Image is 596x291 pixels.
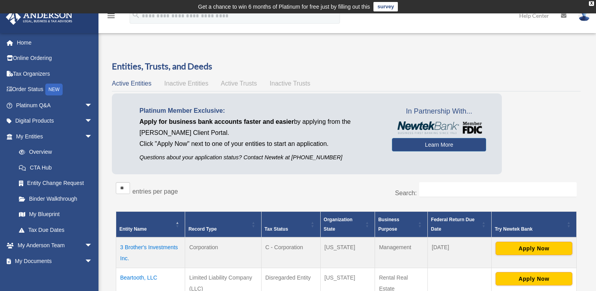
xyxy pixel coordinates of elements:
a: Home [6,35,104,50]
th: Federal Return Due Date: Activate to sort [428,211,492,237]
a: Learn More [392,138,486,151]
p: Questions about your application status? Contact Newtek at [PHONE_NUMBER] [139,153,380,162]
th: Business Purpose: Activate to sort [375,211,428,237]
span: arrow_drop_down [85,253,100,269]
a: Online Ordering [6,50,104,66]
td: [US_STATE] [320,237,375,268]
td: [DATE] [428,237,492,268]
span: Apply for business bank accounts faster and easier [139,118,294,125]
th: Tax Status: Activate to sort [261,211,320,237]
span: Inactive Trusts [270,80,310,87]
a: Entity Change Request [11,175,100,191]
a: Platinum Q&Aarrow_drop_down [6,97,104,113]
a: survey [373,2,398,11]
span: arrow_drop_down [85,97,100,114]
img: User Pic [578,10,590,21]
a: My Anderson Teamarrow_drop_down [6,238,104,254]
a: menu [106,14,116,21]
th: Organization State: Activate to sort [320,211,375,237]
a: Overview [11,144,97,160]
td: C - Corporation [261,237,320,268]
i: search [132,11,140,19]
span: arrow_drop_down [85,113,100,129]
a: My Entitiesarrow_drop_down [6,129,100,144]
a: Digital Productsarrow_drop_down [6,113,104,129]
span: Active Trusts [221,80,257,87]
span: arrow_drop_down [85,129,100,145]
a: My Documentsarrow_drop_down [6,253,104,269]
th: Record Type: Activate to sort [185,211,261,237]
a: Tax Organizers [6,66,104,82]
span: Federal Return Due Date [431,217,475,232]
i: menu [106,11,116,21]
div: Get a chance to win 6 months of Platinum for free just by filling out this [198,2,370,11]
a: Binder Walkthrough [11,191,100,207]
a: Order StatusNEW [6,82,104,98]
span: arrow_drop_down [85,238,100,254]
label: Search: [395,190,417,196]
p: Click "Apply Now" next to one of your entities to start an application. [139,138,380,149]
button: Apply Now [496,272,572,285]
p: Platinum Member Exclusive: [139,105,380,116]
span: Entity Name [119,226,147,232]
a: Tax Due Dates [11,222,100,238]
td: Management [375,237,428,268]
td: Corporation [185,237,261,268]
a: CTA Hub [11,160,100,175]
label: entries per page [132,188,178,195]
span: Record Type [188,226,217,232]
th: Entity Name: Activate to invert sorting [116,211,185,237]
div: close [589,1,594,6]
span: Business Purpose [378,217,399,232]
div: Try Newtek Bank [495,224,564,234]
span: Organization State [324,217,353,232]
img: Anderson Advisors Platinum Portal [4,9,75,25]
span: In Partnership With... [392,105,486,118]
p: by applying from the [PERSON_NAME] Client Portal. [139,116,380,138]
div: NEW [45,84,63,95]
td: 3 Brother's Investments Inc. [116,237,185,268]
h3: Entities, Trusts, and Deeds [112,60,581,73]
a: My Blueprint [11,207,100,222]
th: Try Newtek Bank : Activate to sort [491,211,576,237]
span: Inactive Entities [164,80,208,87]
img: NewtekBankLogoSM.png [396,121,482,134]
span: Tax Status [265,226,288,232]
button: Apply Now [496,242,572,255]
span: Active Entities [112,80,151,87]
